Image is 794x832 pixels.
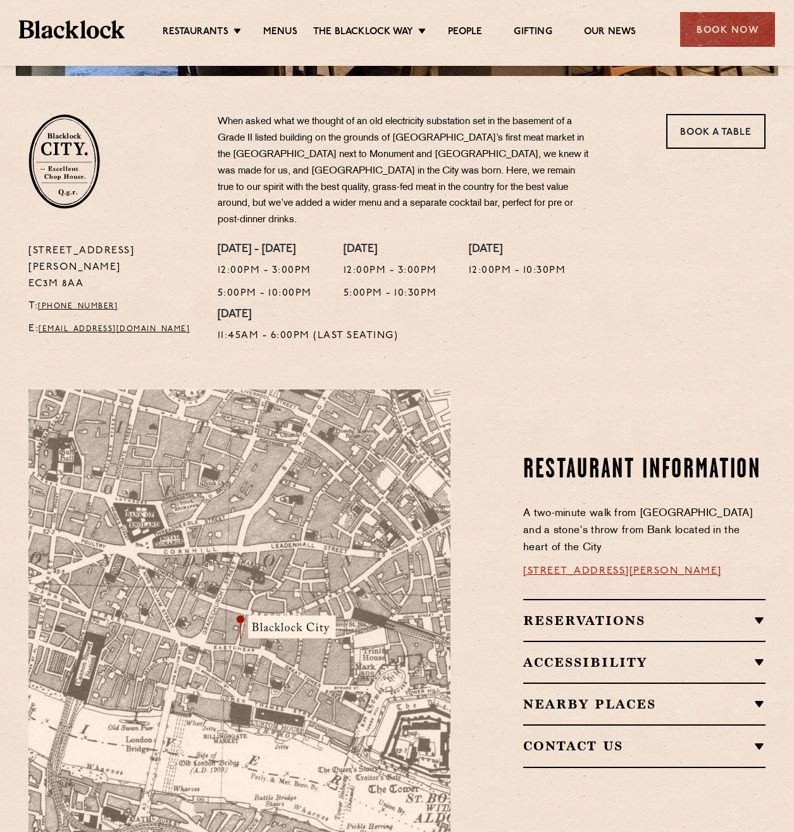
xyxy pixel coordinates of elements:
p: A two-minute walk from [GEOGRAPHIC_DATA] and a stone’s throw from Bank located in the heart of th... [523,505,766,557]
a: The Blacklock Way [313,26,413,40]
h2: Reservations [523,613,766,628]
p: 5:00pm - 10:00pm [218,286,312,302]
p: 12:00pm - 10:30pm [469,263,566,279]
a: People [448,26,482,40]
p: 12:00pm - 3:00pm [218,263,312,279]
h2: Accessibility [523,655,766,670]
p: 12:00pm - 3:00pm [344,263,437,279]
a: Gifting [514,26,552,40]
a: Book a Table [666,114,766,149]
h2: Contact Us [523,738,766,753]
a: [STREET_ADDRESS][PERSON_NAME] [523,566,722,576]
a: Our News [584,26,636,40]
h2: Nearby Places [523,696,766,712]
p: When asked what we thought of an old electricity substation set in the basement of a Grade II lis... [218,114,591,229]
h4: [DATE] [469,243,566,257]
img: City-stamp-default.svg [28,114,100,209]
h2: Restaurant Information [523,455,766,486]
h4: [DATE] [218,308,399,322]
p: 11:45am - 6:00pm (Last Seating) [218,328,399,344]
h4: [DATE] [344,243,437,257]
img: BL_Textured_Logo-footer-cropped.svg [19,20,125,38]
a: Menus [263,26,297,40]
div: Book Now [680,12,775,47]
p: [STREET_ADDRESS][PERSON_NAME] EC3M 8AA [28,243,199,293]
a: Restaurants [163,26,228,40]
a: [EMAIL_ADDRESS][DOMAIN_NAME] [39,325,190,333]
p: 5:00pm - 10:30pm [344,286,437,302]
a: [PHONE_NUMBER] [38,303,118,310]
p: E: [28,321,199,337]
h4: [DATE] - [DATE] [218,243,312,257]
p: T: [28,298,199,315]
